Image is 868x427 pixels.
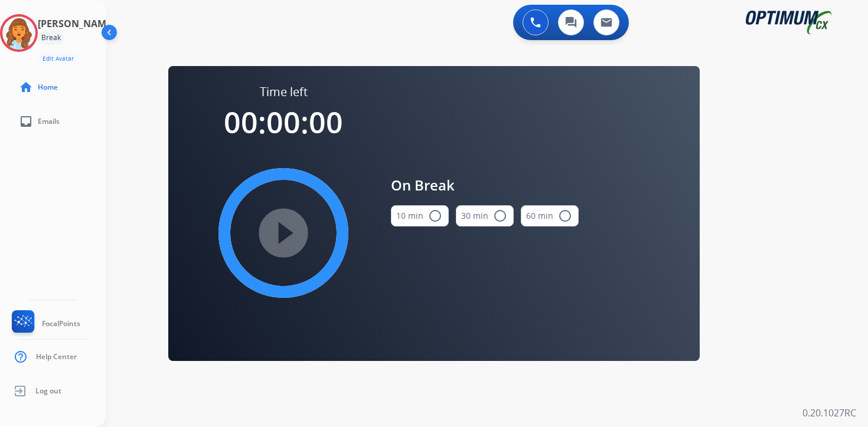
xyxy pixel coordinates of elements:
[224,102,343,142] span: 00:00:00
[802,406,856,420] p: 0.20.1027RC
[35,386,61,396] span: Log out
[38,83,58,92] span: Home
[38,117,60,126] span: Emails
[260,84,308,100] span: Time left
[456,205,514,226] button: 30 min
[558,209,572,223] mat-icon: radio_button_unchecked
[391,175,579,196] span: On Break
[42,319,80,329] span: FocalPoints
[493,209,507,223] mat-icon: radio_button_unchecked
[9,310,80,337] a: FocalPoints
[2,17,35,50] img: avatar
[38,52,79,65] button: Edit Avatar
[19,80,33,94] mat-icon: home
[428,209,442,223] mat-icon: radio_button_unchecked
[36,352,77,362] span: Help Center
[38,31,64,45] div: Break
[19,114,33,129] mat-icon: inbox
[521,205,579,226] button: 60 min
[391,205,449,226] button: 10 min
[38,17,115,31] h3: [PERSON_NAME]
